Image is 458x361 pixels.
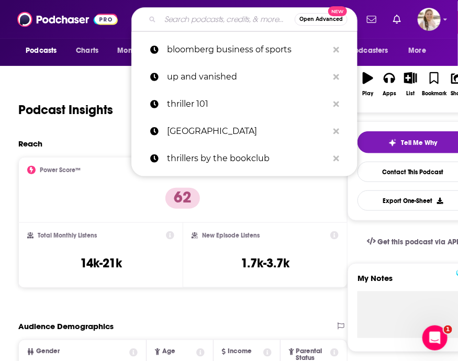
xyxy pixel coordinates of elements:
div: Bookmark [422,91,446,97]
span: Tell Me Why [401,139,437,147]
a: thrillers by the bookclub [131,145,358,172]
h2: New Episode Listens [202,232,260,239]
a: bloomberg business of sports [131,36,358,63]
span: New [328,6,347,16]
p: thrillers by the bookclub [167,145,328,172]
h3: 14k-21k [80,255,122,271]
span: Logged in as acquavie [418,8,441,31]
img: tell me why sparkle [388,139,397,147]
h2: Reach [18,139,42,149]
button: open menu [18,41,70,61]
p: thriller 101 [167,91,328,118]
a: [GEOGRAPHIC_DATA] [131,118,358,145]
a: Show notifications dropdown [389,10,405,28]
button: Play [358,65,379,103]
p: 62 [165,188,200,209]
div: Search podcasts, credits, & more... [131,7,358,31]
button: Show profile menu [418,8,441,31]
h2: Total Monthly Listens [38,232,97,239]
div: List [407,91,415,97]
p: bloomberg business of sports [167,36,328,63]
button: open menu [331,41,404,61]
span: Charts [76,43,98,58]
span: More [409,43,427,58]
img: Podchaser - Follow, Share and Rate Podcasts [17,9,118,29]
span: Age [162,348,175,355]
button: List [400,65,421,103]
div: Play [363,91,374,97]
h3: 1.7k-3.7k [241,255,289,271]
p: limetown [167,118,328,145]
a: Show notifications dropdown [363,10,381,28]
span: Income [228,348,252,355]
span: Podcasts [26,43,57,58]
img: User Profile [418,8,441,31]
a: up and vanished [131,63,358,91]
span: Monitoring [117,43,154,58]
button: open menu [110,41,168,61]
button: open menu [401,41,440,61]
span: 1 [444,325,452,334]
span: For Podcasters [338,43,388,58]
a: Charts [69,41,105,61]
iframe: Intercom live chat [422,325,448,351]
input: Search podcasts, credits, & more... [160,11,295,28]
button: Bookmark [421,65,447,103]
h2: Power Score™ [40,166,81,174]
button: Apps [379,65,400,103]
span: Gender [36,348,60,355]
span: Open Advanced [299,17,343,22]
h2: Audience Demographics [18,321,114,331]
h1: Podcast Insights [18,102,113,118]
div: Apps [383,91,396,97]
button: Open AdvancedNew [295,13,348,26]
p: up and vanished [167,63,328,91]
a: thriller 101 [131,91,358,118]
